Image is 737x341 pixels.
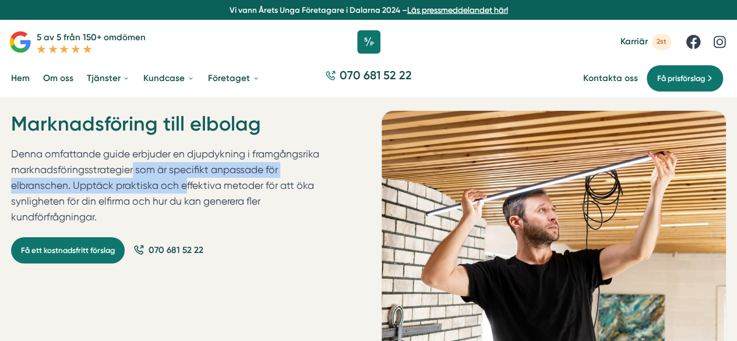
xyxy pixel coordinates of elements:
a: Karriär 2st [620,34,671,50]
a: Få ett kostnadsfritt förslag [11,237,125,263]
a: 070 681 52 22 [320,68,417,90]
span: 070 681 52 22 [149,243,203,257]
a: Kundcase [141,64,196,93]
a: 070 681 52 22 [133,243,203,257]
a: Hem [9,64,32,93]
a: Få prisförslag [646,65,724,92]
a: Tjänster [84,64,132,93]
p: Denna omfattande guide erbjuder en djupdykning i framgångsrika marknadsföringsstrategier som är s... [11,146,329,231]
span: 2st [652,34,671,50]
a: Företaget [206,64,262,93]
p: Vi vann Årets Unga Företagare i Dalarna 2024 – [5,5,733,16]
a: Om oss [41,64,76,93]
span: 070 681 52 22 [340,68,412,84]
p: 5 av 5 från 150+ omdömen [37,30,146,44]
span: Karriär [620,36,647,47]
span: Få prisförslag [657,72,704,85]
a: Läs pressmeddelandet här! [407,5,508,15]
a: Kontakta oss [583,73,637,84]
h1: Marknadsföring till elbolag [11,111,329,146]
